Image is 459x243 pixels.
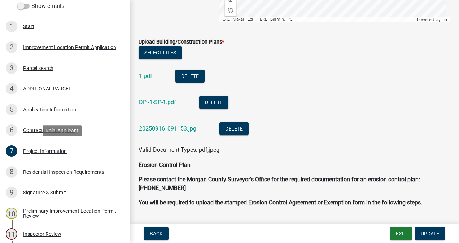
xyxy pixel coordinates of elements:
label: Upload Building/Construction Plans [139,40,224,45]
div: 10 [6,208,17,219]
div: 11 [6,228,17,240]
strong: Erosion Control Plan [139,162,191,168]
a: 1.pdf [139,72,152,79]
div: 7 [6,145,17,157]
a: Esri [442,17,449,22]
div: 3 [6,62,17,74]
div: 9 [6,187,17,198]
span: Update [421,231,439,237]
div: Start [23,24,34,29]
label: Show emails [17,2,64,10]
div: IGIO, Maxar | Esri, HERE, Garmin, iPC [219,17,415,22]
button: Select files [139,46,182,59]
div: Role: Applicant [43,125,82,136]
strong: Please contact the Morgan County Surveyor's Office for the required documentation for an erosion ... [139,176,420,191]
strong: You will be required to upload the stamped Erosion Control Agreement or Exemption form in the fol... [139,199,422,206]
button: Delete [219,122,249,135]
div: Improvement Location Permit Application [23,45,116,50]
wm-modal-confirm: Delete Document [219,126,249,133]
button: Delete [199,96,228,109]
div: 1 [6,21,17,32]
div: ADDITIONAL PARCEL [23,86,71,91]
div: Project Information [23,149,67,154]
div: 4 [6,83,17,94]
button: Exit [390,227,412,240]
div: Application Information [23,107,76,112]
div: 5 [6,104,17,115]
div: Contractor Information [23,128,75,133]
div: Residential Inspection Requirements [23,169,104,174]
div: Powered by [415,17,450,22]
div: Inspector Review [23,231,61,237]
button: Delete [175,70,205,83]
button: Back [144,227,169,240]
div: 2 [6,41,17,53]
div: Preliminary Improvement Location Permit Review [23,208,118,218]
a: 20250916_091153.jpg [139,125,196,132]
span: Back [150,231,163,237]
div: Parcel search [23,66,53,71]
a: DP -1-SP-1.pdf [139,99,176,106]
button: Update [415,227,445,240]
div: 6 [6,124,17,136]
div: Signature & Submit [23,190,66,195]
div: 8 [6,166,17,178]
span: Valid Document Types: pdf,jpeg [139,146,219,153]
wm-modal-confirm: Delete Document [199,100,228,106]
wm-modal-confirm: Delete Document [175,73,205,80]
